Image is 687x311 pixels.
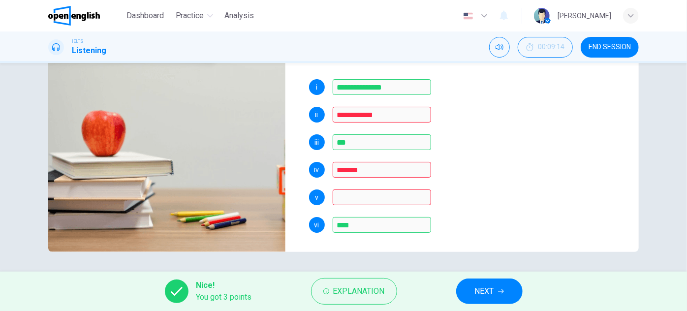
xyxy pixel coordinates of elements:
div: Mute [489,37,510,58]
input: 12000; 12,000; 12.000; twelve thousand; [333,79,431,95]
img: Profile picture [534,8,550,24]
span: v [315,194,318,201]
span: Explanation [333,284,385,298]
input: poor [333,217,431,233]
span: i [316,84,317,91]
span: iii [314,139,319,146]
input: all [333,134,431,150]
span: END SESSION [589,43,631,51]
button: Dashboard [123,7,168,25]
button: Practice [172,7,217,25]
button: END SESSION [581,37,639,58]
input: evaluation; the evaluation; [333,189,431,205]
button: NEXT [456,279,523,304]
span: Practice [176,10,204,22]
div: Hide [518,37,573,58]
input: minority [333,107,431,123]
span: vi [314,221,319,228]
a: OpenEnglish logo [48,6,123,26]
span: iv [314,166,319,173]
span: 00:09:14 [538,43,564,51]
span: NEXT [475,284,494,298]
button: Explanation [311,278,397,305]
span: ii [315,111,318,118]
span: Analysis [225,10,254,22]
span: IELTS [72,38,83,45]
img: OpenEnglish logo [48,6,100,26]
div: [PERSON_NAME] [558,10,611,22]
button: 00:09:14 [518,37,573,58]
span: You got 3 points [196,291,252,303]
h1: Listening [72,45,106,57]
button: Analysis [221,7,258,25]
span: Dashboard [126,10,164,22]
span: Nice! [196,280,252,291]
img: Effects of Reducing Class Sizes [48,12,285,252]
img: en [462,12,474,20]
input: teachers [333,162,431,178]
